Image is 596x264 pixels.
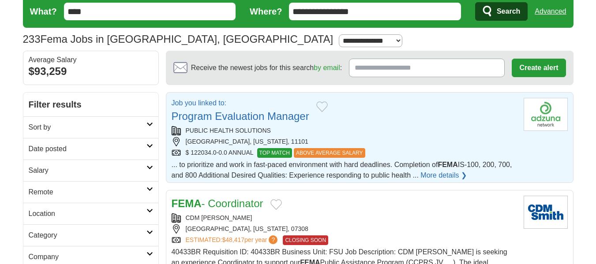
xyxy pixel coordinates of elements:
[29,63,153,79] div: $93,259
[497,3,520,20] span: Search
[23,33,334,45] h1: Fema Jobs in [GEOGRAPHIC_DATA], [GEOGRAPHIC_DATA]
[29,165,146,176] h2: Salary
[23,181,158,203] a: Remote
[438,161,457,168] strong: FEMA
[283,235,328,245] span: CLOSING SOON
[475,2,528,21] button: Search
[420,170,467,181] a: More details ❯
[172,126,517,135] div: PUBLIC HEALTH SOLUTIONS
[23,93,158,116] h2: Filter results
[294,148,365,158] span: ABOVE AVERAGE SALARY
[535,3,566,20] a: Advanced
[23,203,158,224] a: Location
[172,161,512,179] span: ... to prioritize and work in fast-paced environment with hard deadlines. Completion of IS-100, 2...
[30,5,57,18] label: What?
[524,98,568,131] img: Company logo
[191,63,342,73] span: Receive the newest jobs for this search :
[172,148,517,158] div: $ 122034.0-0.0 ANNUAL
[316,101,328,112] button: Add to favorite jobs
[29,230,146,241] h2: Category
[257,148,292,158] span: TOP MATCH
[172,137,517,146] div: [GEOGRAPHIC_DATA], [US_STATE], 11101
[250,5,282,18] label: Where?
[524,196,568,229] img: CDM Smith logo
[29,187,146,197] h2: Remote
[29,144,146,154] h2: Date posted
[29,56,153,63] div: Average Salary
[172,224,517,234] div: [GEOGRAPHIC_DATA], [US_STATE], 07308
[29,122,146,133] h2: Sort by
[172,197,263,209] a: FEMA- Coordinator
[172,98,309,108] p: Job you linked to:
[23,116,158,138] a: Sort by
[270,199,282,210] button: Add to favorite jobs
[186,214,252,221] a: CDM [PERSON_NAME]
[23,160,158,181] a: Salary
[269,235,277,244] span: ?
[23,224,158,246] a: Category
[314,64,340,71] a: by email
[172,197,202,209] strong: FEMA
[23,31,41,47] span: 233
[29,252,146,262] h2: Company
[222,236,244,243] span: $48,417
[186,235,280,245] a: ESTIMATED:$48,417per year?
[29,208,146,219] h2: Location
[172,110,309,122] a: Program Evaluation Manager
[512,59,566,77] button: Create alert
[23,138,158,160] a: Date posted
